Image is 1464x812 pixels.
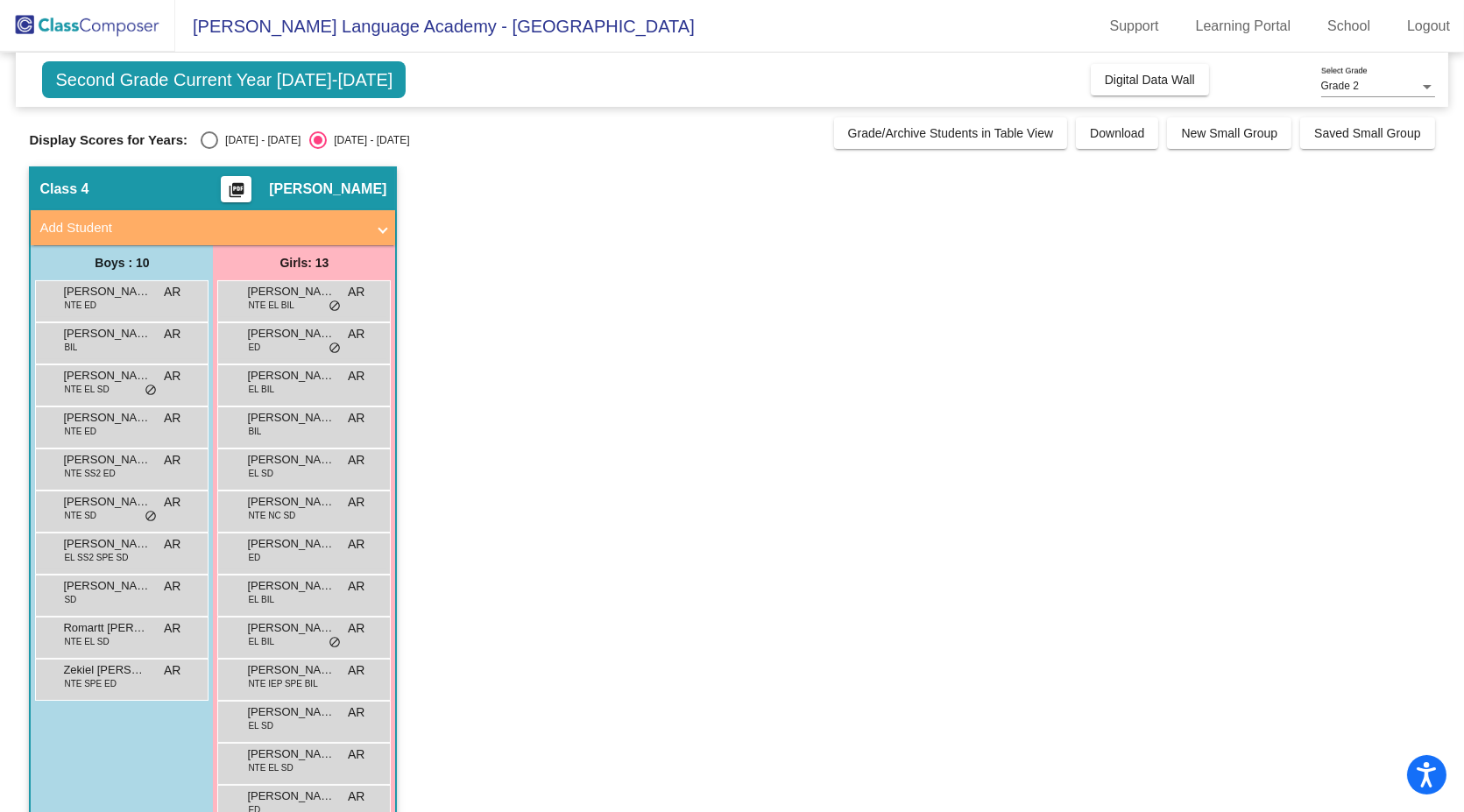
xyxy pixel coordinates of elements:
span: AR [348,745,364,764]
span: AR [164,367,180,385]
span: NTE EL BIL [248,299,294,312]
span: [PERSON_NAME] [PERSON_NAME] [63,493,151,511]
span: AR [164,451,180,470]
span: BIL [64,341,77,354]
span: AR [348,325,364,343]
span: [PERSON_NAME] [63,451,151,469]
span: AR [348,661,364,680]
a: School [1313,12,1384,40]
span: [PERSON_NAME] [63,325,151,342]
span: Display Scores for Years: [29,132,187,148]
span: NTE EL SD [64,635,109,648]
span: AR [164,661,180,680]
div: Girls: 13 [213,245,395,280]
span: [PERSON_NAME] [63,535,151,553]
span: [PERSON_NAME] [247,787,335,805]
button: Print Students Details [221,176,251,202]
button: Digital Data Wall [1091,64,1209,95]
span: AR [348,409,364,427]
span: AR [348,451,364,470]
span: [PERSON_NAME] [63,409,151,427]
span: [PERSON_NAME] [269,180,386,198]
span: EL BIL [248,593,274,606]
span: EL BIL [248,635,274,648]
span: [PERSON_NAME] [247,493,335,511]
button: Download [1076,117,1158,149]
a: Support [1096,12,1173,40]
span: Grade/Archive Students in Table View [848,126,1054,140]
span: AR [164,283,180,301]
span: [PERSON_NAME] [247,745,335,763]
a: Learning Portal [1182,12,1305,40]
span: [PERSON_NAME] [PERSON_NAME] [247,451,335,469]
span: do_not_disturb_alt [329,300,341,314]
span: ED [248,551,260,564]
span: do_not_disturb_alt [329,342,341,356]
span: do_not_disturb_alt [145,510,157,524]
span: AR [164,619,180,638]
span: EL SD [248,467,273,480]
span: [PERSON_NAME] [247,535,335,553]
span: AR [164,535,180,554]
span: Grade 2 [1321,80,1359,92]
span: [PERSON_NAME] [247,325,335,342]
button: Grade/Archive Students in Table View [834,117,1068,149]
span: NTE ED [64,299,96,312]
mat-panel-title: Add Student [39,218,365,238]
a: Logout [1393,12,1464,40]
span: EL SD [248,719,273,732]
mat-icon: picture_as_pdf [226,181,247,206]
span: Class 4 [39,180,88,198]
span: [PERSON_NAME] [PERSON_NAME] [247,661,335,679]
span: AR [164,325,180,343]
span: NTE EL SD [248,761,293,774]
span: [PERSON_NAME] [63,367,151,385]
span: AR [348,493,364,512]
span: EL BIL [248,383,274,396]
span: NTE ED [64,425,96,438]
span: NTE SD [64,509,96,522]
div: [DATE] - [DATE] [218,132,301,148]
span: [PERSON_NAME] [63,283,151,300]
button: Saved Small Group [1300,117,1434,149]
span: Download [1090,126,1144,140]
button: New Small Group [1167,117,1291,149]
span: AR [348,787,364,806]
span: NTE SPE ED [64,677,116,690]
span: NTE NC SD [248,509,295,522]
span: [PERSON_NAME] Gianel [PERSON_NAME] [247,283,335,300]
span: BIL [248,425,261,438]
span: Second Grade Current Year [DATE]-[DATE] [42,61,406,98]
span: [PERSON_NAME][DATE] [247,367,335,385]
span: AR [348,535,364,554]
span: NTE SS2 ED [64,467,115,480]
div: Boys : 10 [31,245,213,280]
span: Saved Small Group [1314,126,1420,140]
mat-expansion-panel-header: Add Student [31,210,395,245]
span: [PERSON_NAME] [247,577,335,595]
span: AR [348,577,364,596]
span: AR [164,409,180,427]
span: AR [348,703,364,722]
span: New Small Group [1181,126,1277,140]
span: Digital Data Wall [1105,73,1195,87]
span: [PERSON_NAME] [247,703,335,721]
span: [PERSON_NAME] [63,577,151,595]
span: NTE IEP SPE BIL [248,677,317,690]
span: [PERSON_NAME] Language Academy - [GEOGRAPHIC_DATA] [175,12,695,40]
span: ED [248,341,260,354]
span: AR [164,577,180,596]
span: do_not_disturb_alt [145,384,157,398]
span: SD [64,593,76,606]
span: EL SS2 SPE SD [64,551,128,564]
span: Romartt [PERSON_NAME] [63,619,151,637]
span: AR [164,493,180,512]
span: AR [348,367,364,385]
span: NTE EL SD [64,383,109,396]
span: [PERSON_NAME] [PERSON_NAME] [247,409,335,427]
span: AR [348,283,364,301]
span: Zekiel [PERSON_NAME] [63,661,151,679]
mat-radio-group: Select an option [201,131,409,149]
span: do_not_disturb_alt [329,636,341,650]
span: AR [348,619,364,638]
